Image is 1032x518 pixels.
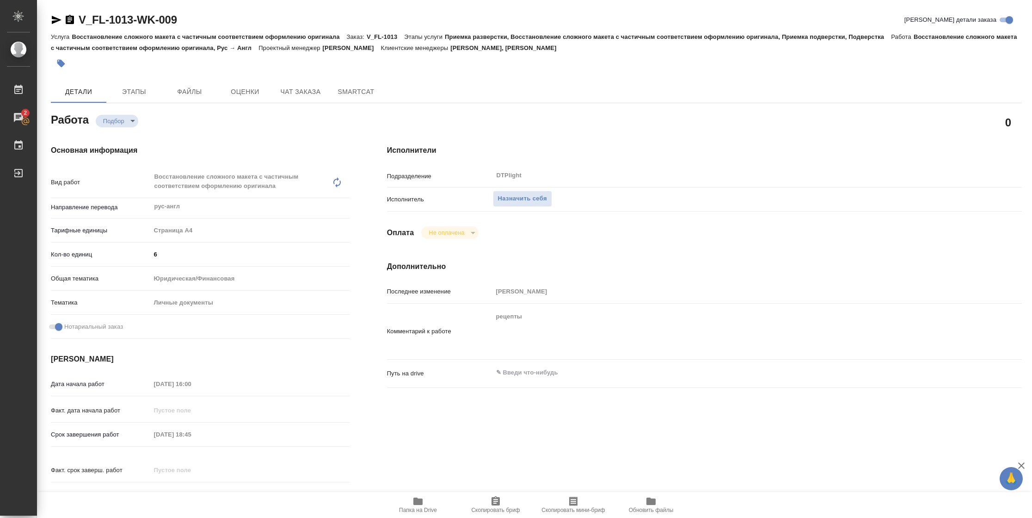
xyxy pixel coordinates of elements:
button: 🙏 [1000,467,1023,490]
p: Исполнитель [387,195,493,204]
div: Страница А4 [151,223,350,238]
span: Скопировать бриф [471,507,520,513]
span: Оценки [223,86,267,98]
h4: [PERSON_NAME] [51,354,350,365]
input: ✎ Введи что-нибудь [151,487,232,501]
h4: Исполнители [387,145,1022,156]
p: Проектный менеджер [258,44,322,51]
p: Общая тематика [51,274,151,283]
button: Скопировать ссылку для ЯМессенджера [51,14,62,25]
p: Тематика [51,298,151,307]
p: Клиентские менеджеры [381,44,451,51]
button: Обновить файлы [612,492,690,518]
p: Работа [891,33,914,40]
p: Этапы услуги [404,33,445,40]
input: Пустое поле [151,463,232,477]
span: SmartCat [334,86,378,98]
button: Не оплачена [426,229,467,237]
p: Приемка разверстки, Восстановление сложного макета с частичным соответствием оформлению оригинала... [445,33,891,40]
p: V_FL-1013 [367,33,404,40]
button: Добавить тэг [51,53,71,74]
p: Восстановление сложного макета с частичным соответствием оформлению оригинала [72,33,346,40]
span: Файлы [167,86,212,98]
h2: Работа [51,111,89,127]
input: Пустое поле [151,428,232,441]
span: Детали [56,86,101,98]
p: Услуга [51,33,72,40]
button: Подбор [100,117,127,125]
p: Тарифные единицы [51,226,151,235]
p: Последнее изменение [387,287,493,296]
p: Вид работ [51,178,151,187]
button: Назначить себя [493,191,552,207]
p: Заказ: [347,33,367,40]
h4: Дополнительно [387,261,1022,272]
p: Кол-во единиц [51,250,151,259]
span: Папка на Drive [399,507,437,513]
span: Чат заказа [278,86,323,98]
div: Подбор [96,115,138,127]
p: Направление перевода [51,203,151,212]
button: Скопировать мини-бриф [534,492,612,518]
input: ✎ Введи что-нибудь [151,248,350,261]
span: Нотариальный заказ [64,322,123,331]
p: Комментарий к работе [387,327,493,336]
span: Обновить файлы [629,507,674,513]
span: Назначить себя [498,193,547,204]
div: Личные документы [151,295,350,311]
p: Факт. срок заверш. работ [51,466,151,475]
p: Путь на drive [387,369,493,378]
p: Срок завершения услуги [51,490,151,499]
input: Пустое поле [151,404,232,417]
h4: Основная информация [51,145,350,156]
span: [PERSON_NAME] детали заказа [904,15,996,25]
p: Восстановление сложного макета с частичным соответствием оформлению оригинала, Рус → Англ [51,33,1017,51]
h2: 0 [1005,114,1011,130]
div: Юридическая/Финансовая [151,271,350,287]
span: 🙏 [1003,469,1019,488]
p: [PERSON_NAME] [323,44,381,51]
p: [PERSON_NAME], [PERSON_NAME] [450,44,563,51]
a: 2 [2,106,35,129]
div: Подбор [421,226,478,239]
input: Пустое поле [151,377,232,391]
span: 2 [18,108,32,118]
span: Этапы [112,86,156,98]
a: V_FL-1013-WK-009 [79,13,177,26]
h4: Оплата [387,227,414,238]
p: Факт. дата начала работ [51,406,151,415]
button: Скопировать ссылку [64,14,75,25]
button: Скопировать бриф [457,492,534,518]
p: Подразделение [387,172,493,181]
textarea: рецепты [493,309,969,352]
p: Срок завершения работ [51,430,151,439]
input: Пустое поле [493,285,969,298]
p: Дата начала работ [51,380,151,389]
span: Скопировать мини-бриф [541,507,605,513]
button: Папка на Drive [379,492,457,518]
